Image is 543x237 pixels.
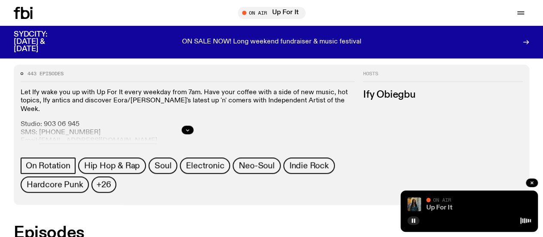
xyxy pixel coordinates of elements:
span: On Air [433,197,451,203]
h3: SYDCITY: [DATE] & [DATE] [14,31,69,53]
span: Neo-Soul [239,161,274,170]
span: Hip Hop & Rap [84,161,140,170]
span: +26 [97,180,111,189]
button: +26 [91,176,116,193]
button: On AirUp For It [238,7,306,19]
span: Electronic [186,161,224,170]
a: Up For It [426,204,452,211]
p: Let Ify wake you up with Up For It every weekday from 7am. Have your coffee with a side of new mu... [21,89,355,114]
span: Hardcore Punk [27,180,83,189]
a: Electronic [180,157,230,174]
span: 443 episodes [27,71,64,76]
a: Indie Rock [283,157,335,174]
a: Neo-Soul [233,157,280,174]
img: Ify - a Brown Skin girl with black braided twists, looking up to the side with her tongue stickin... [407,197,421,211]
span: On Rotation [26,161,70,170]
a: Hip Hop & Rap [78,157,146,174]
a: Soul [149,157,177,174]
span: Indie Rock [289,161,329,170]
p: ON SALE NOW! Long weekend fundraiser & music festival [182,38,361,46]
a: Hardcore Punk [21,176,89,193]
span: Soul [155,161,171,170]
h2: Hosts [363,71,522,82]
a: On Rotation [21,157,76,174]
h3: Ify Obiegbu [363,90,522,100]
